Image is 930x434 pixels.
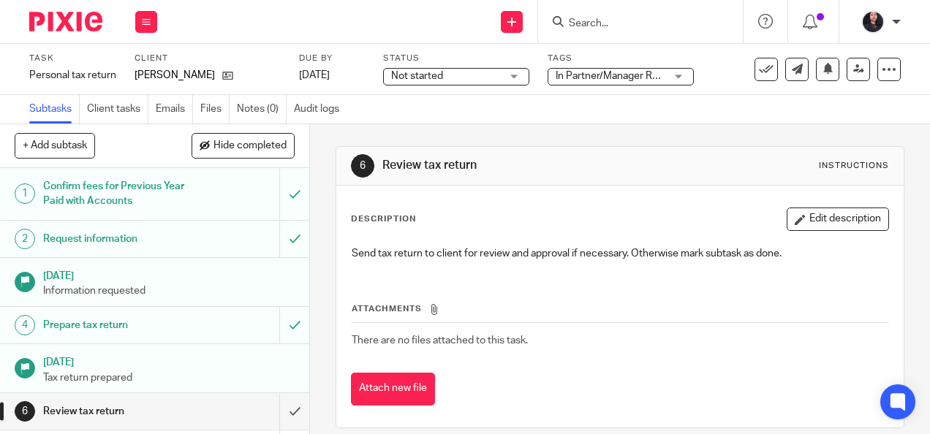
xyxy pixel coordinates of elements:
a: Emails [156,95,193,123]
p: [PERSON_NAME] [135,68,215,83]
div: 4 [15,315,35,335]
label: Due by [299,53,365,64]
h1: [DATE] [43,351,295,370]
span: Hide completed [213,140,287,152]
div: Personal tax return [29,68,116,83]
img: MicrosoftTeams-image.jfif [861,10,885,34]
p: Description [351,213,416,225]
label: Task [29,53,116,64]
a: Audit logs [294,95,347,123]
p: Information requested [43,283,295,298]
div: 6 [15,401,35,422]
div: 2 [15,229,35,249]
button: + Add subtask [15,133,95,158]
p: Tax return prepared [43,370,295,385]
label: Tags [548,53,694,64]
label: Client [135,53,281,64]
button: Attach new file [351,373,435,406]
div: 1 [15,183,35,204]
h1: Confirm fees for Previous Year Paid with Accounts [43,175,191,213]
div: 6 [351,154,374,178]
span: [DATE] [299,70,330,80]
h1: [DATE] [43,265,295,283]
span: Not started [391,71,443,81]
input: Search [567,18,699,31]
h1: Prepare tax return [43,314,191,336]
h1: Review tax return [43,400,191,422]
h1: Review tax return [382,158,651,173]
label: Status [383,53,529,64]
button: Hide completed [192,133,295,158]
a: Files [200,95,230,123]
p: Send tax return to client for review and approval if necessary. Otherwise mark subtask as done. [352,246,888,261]
a: Notes (0) [237,95,287,123]
a: Subtasks [29,95,80,123]
h1: Request information [43,228,191,250]
span: There are no files attached to this task. [352,335,528,346]
span: In Partner/Manager Review [556,71,678,81]
button: Edit description [787,208,889,231]
div: Instructions [819,160,889,172]
span: Attachments [352,305,422,313]
a: Client tasks [87,95,148,123]
img: Pixie [29,12,102,31]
